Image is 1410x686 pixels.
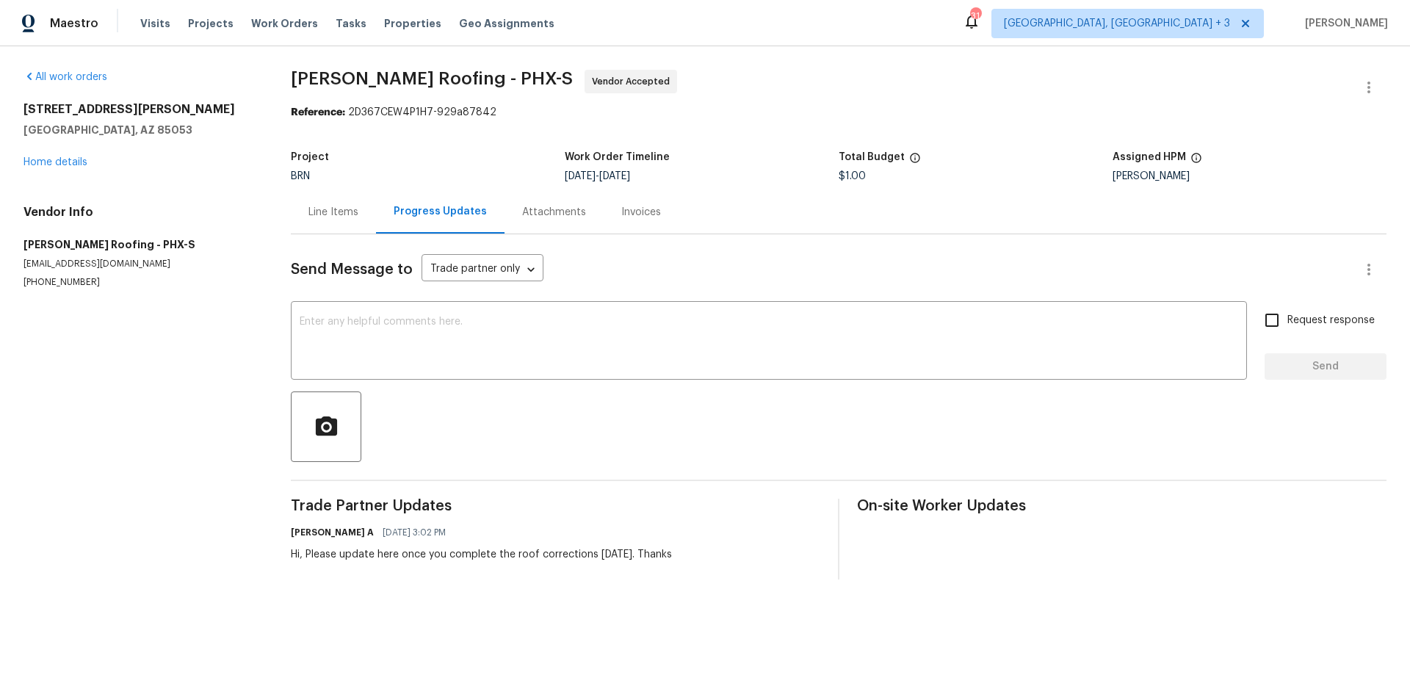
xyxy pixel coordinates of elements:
h5: Assigned HPM [1113,152,1186,162]
span: Projects [188,16,234,31]
div: 2D367CEW4P1H7-929a87842 [291,105,1386,120]
span: Maestro [50,16,98,31]
span: Vendor Accepted [592,74,676,89]
span: Tasks [336,18,366,29]
span: The total cost of line items that have been proposed by Opendoor. This sum includes line items th... [909,152,921,171]
span: [DATE] [599,171,630,181]
a: All work orders [23,72,107,82]
div: 31 [970,9,980,24]
span: [PERSON_NAME] [1299,16,1388,31]
span: Send Message to [291,262,413,277]
b: Reference: [291,107,345,118]
h5: [PERSON_NAME] Roofing - PHX-S [23,237,256,252]
a: Home details [23,157,87,167]
h2: [STREET_ADDRESS][PERSON_NAME] [23,102,256,117]
div: Hi, Please update here once you complete the roof corrections [DATE]. Thanks [291,547,672,562]
h5: [GEOGRAPHIC_DATA], AZ 85053 [23,123,256,137]
span: BRN [291,171,310,181]
span: The hpm assigned to this work order. [1190,152,1202,171]
div: Trade partner only [422,258,543,282]
span: Request response [1287,313,1375,328]
h5: Project [291,152,329,162]
span: Properties [384,16,441,31]
span: [PERSON_NAME] Roofing - PHX-S [291,70,573,87]
span: Visits [140,16,170,31]
h6: [PERSON_NAME] A [291,525,374,540]
span: $1.00 [839,171,866,181]
p: [PHONE_NUMBER] [23,276,256,289]
div: Invoices [621,205,661,220]
span: Work Orders [251,16,318,31]
span: Geo Assignments [459,16,554,31]
div: Line Items [308,205,358,220]
div: Attachments [522,205,586,220]
div: Progress Updates [394,204,487,219]
span: [GEOGRAPHIC_DATA], [GEOGRAPHIC_DATA] + 3 [1004,16,1230,31]
div: [PERSON_NAME] [1113,171,1386,181]
span: On-site Worker Updates [857,499,1386,513]
p: [EMAIL_ADDRESS][DOMAIN_NAME] [23,258,256,270]
h4: Vendor Info [23,205,256,220]
span: Trade Partner Updates [291,499,820,513]
span: - [565,171,630,181]
span: [DATE] [565,171,596,181]
span: [DATE] 3:02 PM [383,525,446,540]
h5: Work Order Timeline [565,152,670,162]
h5: Total Budget [839,152,905,162]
